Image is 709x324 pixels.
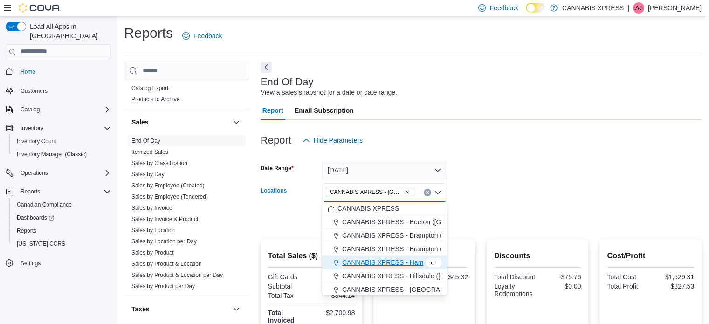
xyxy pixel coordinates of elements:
[17,186,111,197] span: Reports
[6,61,111,294] nav: Complex example
[231,117,242,128] button: Sales
[326,187,414,197] span: CANNABIS XPRESS - Delhi (Main Street)
[17,167,111,179] span: Operations
[17,201,72,208] span: Canadian Compliance
[131,171,165,178] a: Sales by Day
[17,85,111,97] span: Customers
[494,250,581,262] h2: Discounts
[653,273,694,281] div: $1,529.31
[268,283,310,290] div: Subtotal
[405,189,410,195] button: Remove CANNABIS XPRESS - Delhi (Main Street) from selection in this group
[131,160,187,166] a: Sales by Classification
[2,65,115,78] button: Home
[342,244,487,254] span: CANNABIS XPRESS - Brampton (Veterans Drive)
[607,250,694,262] h2: Cost/Profit
[322,202,447,215] button: CANNABIS XPRESS
[13,212,111,223] span: Dashboards
[21,68,35,76] span: Home
[131,159,187,167] span: Sales by Classification
[131,283,195,290] span: Sales by Product per Day
[2,84,115,97] button: Customers
[13,149,90,160] a: Inventory Manager (Classic)
[633,2,644,14] div: Anthony John
[124,24,173,42] h1: Reports
[424,189,431,196] button: Clear input
[9,224,115,237] button: Reports
[268,273,310,281] div: Gift Cards
[562,2,624,14] p: CANNABIS XPRESS
[9,148,115,161] button: Inventory Manager (Classic)
[17,66,39,77] a: Home
[322,242,447,256] button: CANNABIS XPRESS - Brampton (Veterans Drive)
[26,22,111,41] span: Load All Apps in [GEOGRAPHIC_DATA]
[342,217,504,227] span: CANNABIS XPRESS - Beeton ([GEOGRAPHIC_DATA])
[21,106,40,113] span: Catalog
[2,166,115,179] button: Operations
[322,161,447,179] button: [DATE]
[539,273,581,281] div: -$75.76
[13,136,111,147] span: Inventory Count
[131,260,202,268] span: Sales by Product & Location
[13,225,40,236] a: Reports
[342,285,606,294] span: CANNABIS XPRESS - [GEOGRAPHIC_DATA][PERSON_NAME] ([GEOGRAPHIC_DATA])
[131,138,160,144] a: End Of Day
[13,225,111,236] span: Reports
[17,104,111,115] span: Catalog
[322,215,447,229] button: CANNABIS XPRESS - Beeton ([GEOGRAPHIC_DATA])
[131,96,179,103] a: Products to Archive
[131,261,202,267] a: Sales by Product & Location
[13,149,111,160] span: Inventory Manager (Classic)
[295,101,354,120] span: Email Subscription
[131,238,197,245] a: Sales by Location per Day
[13,199,111,210] span: Canadian Compliance
[261,76,314,88] h3: End Of Day
[131,304,229,314] button: Taxes
[9,211,115,224] a: Dashboards
[131,193,208,200] a: Sales by Employee (Tendered)
[607,283,648,290] div: Total Profit
[21,169,48,177] span: Operations
[262,101,283,120] span: Report
[313,283,355,290] div: $2,356.84
[313,273,355,281] div: $0.00
[131,182,205,189] a: Sales by Employee (Created)
[313,292,355,299] div: $344.14
[124,135,249,296] div: Sales
[131,249,174,256] a: Sales by Product
[17,240,65,248] span: [US_STATE] CCRS
[131,85,168,91] a: Catalog Export
[13,238,111,249] span: Washington CCRS
[17,227,36,234] span: Reports
[131,272,223,278] a: Sales by Product & Location per Day
[9,198,115,211] button: Canadian Compliance
[13,136,60,147] a: Inventory Count
[131,84,168,92] span: Catalog Export
[13,199,76,210] a: Canadian Compliance
[607,273,648,281] div: Total Cost
[19,3,61,13] img: Cova
[322,256,447,269] button: CANNABIS XPRESS - Hampton ([GEOGRAPHIC_DATA])
[131,117,229,127] button: Sales
[342,271,509,281] span: CANNABIS XPRESS - Hillsdale ([GEOGRAPHIC_DATA])
[17,123,111,134] span: Inventory
[13,212,58,223] a: Dashboards
[337,204,399,213] span: CANNABIS XPRESS
[17,66,111,77] span: Home
[261,88,397,97] div: View a sales snapshot for a date or date range.
[434,189,441,196] button: Close list of options
[131,227,176,234] span: Sales by Location
[539,283,581,290] div: $0.00
[21,188,40,195] span: Reports
[9,135,115,148] button: Inventory Count
[17,257,111,269] span: Settings
[131,271,223,279] span: Sales by Product & Location per Day
[299,131,366,150] button: Hide Parameters
[268,292,310,299] div: Total Tax
[261,165,294,172] label: Date Range
[17,151,87,158] span: Inventory Manager (Classic)
[17,214,54,221] span: Dashboards
[627,2,629,14] p: |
